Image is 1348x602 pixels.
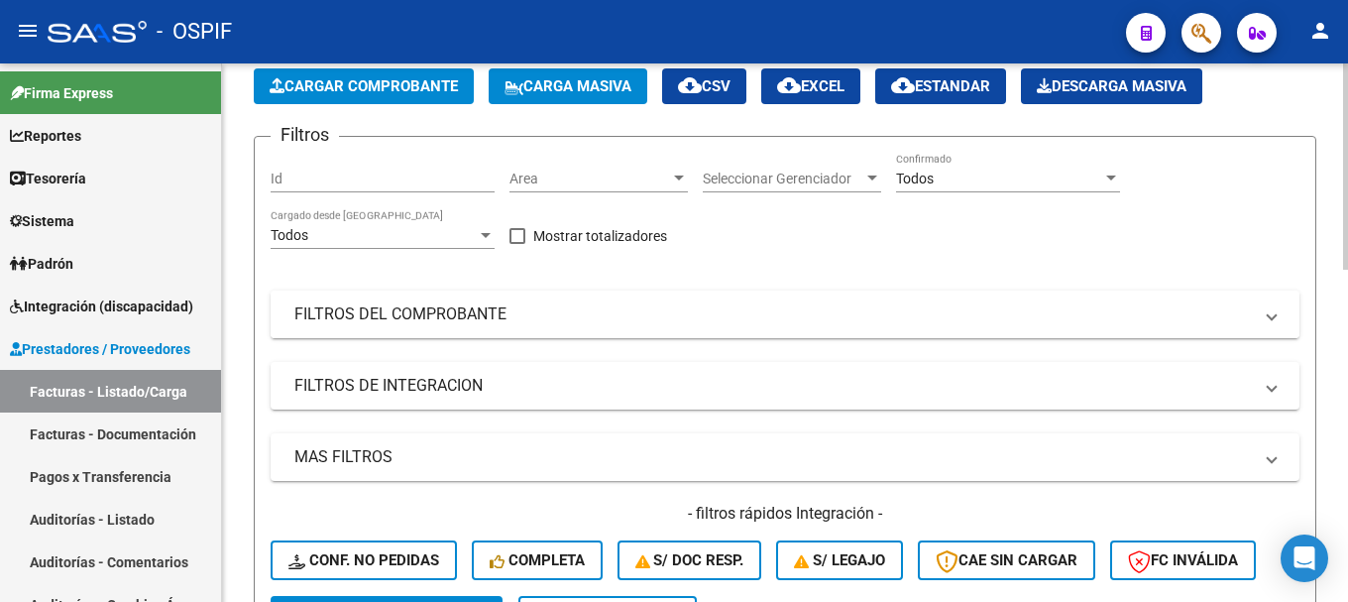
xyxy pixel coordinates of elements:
span: Mostrar totalizadores [533,224,667,248]
mat-expansion-panel-header: FILTROS DEL COMPROBANTE [271,291,1299,338]
span: Estandar [891,77,990,95]
span: S/ legajo [794,551,885,569]
button: Descarga Masiva [1021,68,1202,104]
span: Descarga Masiva [1037,77,1186,95]
span: Prestadores / Proveedores [10,338,190,360]
h3: Filtros [271,121,339,149]
button: S/ Doc Resp. [618,541,762,580]
mat-icon: person [1308,19,1332,43]
span: Todos [896,171,934,186]
span: Completa [490,551,585,569]
span: Conf. no pedidas [288,551,439,569]
button: Completa [472,541,603,580]
span: Reportes [10,125,81,147]
button: FC Inválida [1110,541,1256,580]
mat-icon: cloud_download [891,73,915,97]
span: Carga Masiva [505,77,631,95]
span: Todos [271,227,308,243]
span: Cargar Comprobante [270,77,458,95]
span: Sistema [10,210,74,232]
span: Seleccionar Gerenciador [703,171,863,187]
div: Open Intercom Messenger [1281,535,1328,582]
button: Estandar [875,68,1006,104]
mat-expansion-panel-header: MAS FILTROS [271,433,1299,481]
mat-icon: cloud_download [777,73,801,97]
span: CSV [678,77,730,95]
span: FC Inválida [1128,551,1238,569]
span: S/ Doc Resp. [635,551,744,569]
span: Firma Express [10,82,113,104]
mat-panel-title: FILTROS DE INTEGRACION [294,375,1252,397]
h4: - filtros rápidos Integración - [271,503,1299,525]
mat-icon: cloud_download [678,73,702,97]
button: Carga Masiva [489,68,647,104]
button: Conf. no pedidas [271,541,457,580]
button: CSV [662,68,746,104]
span: Area [509,171,670,187]
span: - OSPIF [157,10,232,54]
button: CAE SIN CARGAR [918,541,1095,580]
button: EXCEL [761,68,860,104]
span: Padrón [10,253,73,275]
mat-expansion-panel-header: FILTROS DE INTEGRACION [271,362,1299,410]
mat-panel-title: FILTROS DEL COMPROBANTE [294,303,1252,325]
span: Tesorería [10,168,86,189]
span: Integración (discapacidad) [10,296,193,317]
button: Cargar Comprobante [254,68,474,104]
button: S/ legajo [776,541,903,580]
mat-icon: menu [16,19,40,43]
span: CAE SIN CARGAR [936,551,1077,569]
mat-panel-title: MAS FILTROS [294,446,1252,468]
span: EXCEL [777,77,844,95]
app-download-masive: Descarga masiva de comprobantes (adjuntos) [1021,68,1202,104]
